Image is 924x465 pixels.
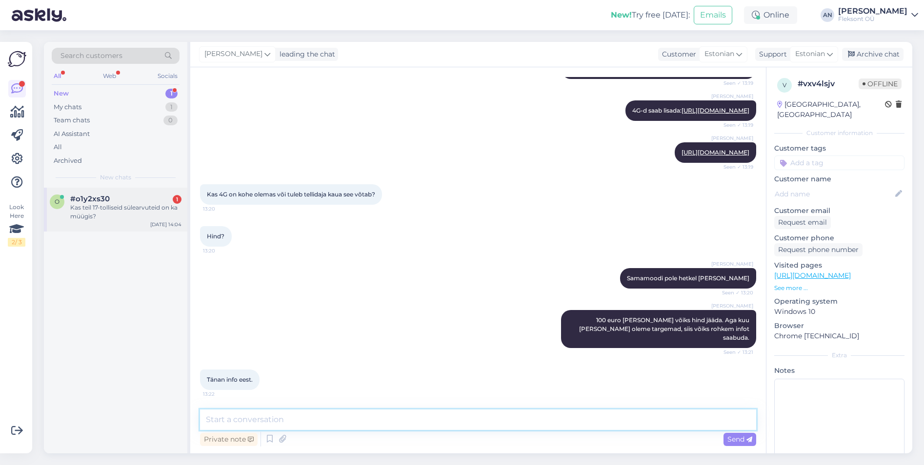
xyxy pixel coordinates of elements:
[8,238,25,247] div: 2 / 3
[52,70,63,82] div: All
[774,206,904,216] p: Customer email
[54,129,90,139] div: AI Assistant
[203,390,240,398] span: 13:22
[203,247,240,254] span: 13:20
[774,296,904,307] p: Operating system
[717,289,753,296] span: Seen ✓ 13:20
[658,49,696,59] div: Customer
[717,349,753,356] span: Seen ✓ 13:21
[54,102,81,112] div: My chats
[632,107,749,114] span: 4G-d saab lisada:
[165,102,178,112] div: 1
[774,307,904,317] p: Windows 10
[821,8,834,22] div: AN
[774,284,904,292] p: See more ...
[55,198,60,205] span: o
[717,121,753,129] span: Seen ✓ 13:19
[774,351,904,360] div: Extra
[70,203,181,221] div: Kas teil 17-tolliseid sülearvuteid on ka müügis?
[774,260,904,271] p: Visited pages
[774,331,904,341] p: Chrome [TECHNICAL_ID]
[774,216,831,229] div: Request email
[54,116,90,125] div: Team chats
[207,191,375,198] span: Kas 4G on kohe olemas või tuleb tellidaja kaua see võtab?
[774,143,904,154] p: Customer tags
[717,79,753,87] span: Seen ✓ 13:19
[150,221,181,228] div: [DATE] 14:04
[579,316,751,341] span: 100 euro [PERSON_NAME] võiks hind jääda. Aga kuu [PERSON_NAME] oleme targemad, siis võiks rohkem ...
[859,78,902,89] span: Offline
[711,93,753,100] span: [PERSON_NAME]
[838,7,918,23] a: [PERSON_NAME]Fleksont OÜ
[838,15,907,23] div: Fleksont OÜ
[207,376,253,383] span: Tänan info eest.
[682,149,749,156] a: [URL][DOMAIN_NAME]
[774,271,851,280] a: [URL][DOMAIN_NAME]
[694,6,732,24] button: Emails
[611,10,632,19] b: New!
[207,232,224,240] span: Hind?
[101,70,118,82] div: Web
[276,49,335,59] div: leading the chat
[717,163,753,171] span: Seen ✓ 13:19
[838,7,907,15] div: [PERSON_NAME]
[204,49,262,59] span: [PERSON_NAME]
[775,189,893,199] input: Add name
[727,435,752,444] span: Send
[611,9,690,21] div: Try free [DATE]:
[711,135,753,142] span: [PERSON_NAME]
[744,6,797,24] div: Online
[8,50,26,68] img: Askly Logo
[774,321,904,331] p: Browser
[774,366,904,376] p: Notes
[704,49,734,59] span: Estonian
[200,433,258,446] div: Private note
[60,51,122,61] span: Search customers
[774,174,904,184] p: Customer name
[173,195,181,204] div: 1
[682,107,749,114] a: [URL][DOMAIN_NAME]
[156,70,180,82] div: Socials
[711,260,753,268] span: [PERSON_NAME]
[54,142,62,152] div: All
[755,49,787,59] div: Support
[774,233,904,243] p: Customer phone
[774,155,904,170] input: Add a tag
[54,156,82,166] div: Archived
[70,194,110,203] span: #o1y2xs30
[774,243,863,256] div: Request phone number
[842,48,904,61] div: Archive chat
[100,173,131,182] span: New chats
[798,78,859,90] div: # vxv4lsjv
[783,81,786,89] span: v
[165,89,178,98] div: 1
[54,89,69,98] div: New
[627,274,749,282] span: Samamoodi pole hetkel [PERSON_NAME]
[711,302,753,310] span: [PERSON_NAME]
[777,99,885,120] div: [GEOGRAPHIC_DATA], [GEOGRAPHIC_DATA]
[8,203,25,247] div: Look Here
[203,205,240,213] span: 13:20
[774,129,904,137] div: Customer information
[795,49,825,59] span: Estonian
[163,116,178,125] div: 0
